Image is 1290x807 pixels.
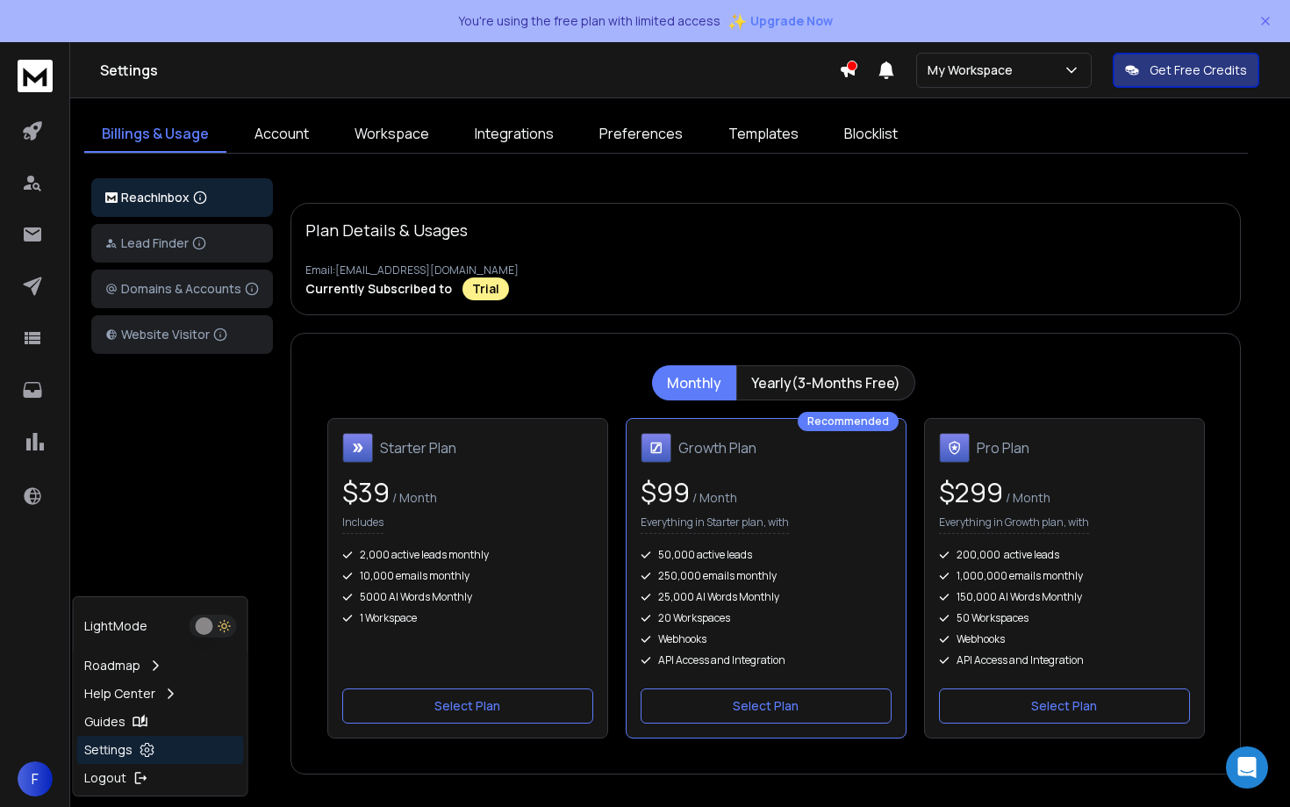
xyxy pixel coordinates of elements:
p: Get Free Credits [1150,61,1247,79]
p: Light Mode [84,617,147,635]
a: Preferences [582,116,700,153]
button: Select Plan [342,688,593,724]
span: Upgrade Now [750,12,833,30]
h1: Growth Plan [678,437,756,458]
span: / Month [690,489,737,506]
img: Starter Plan icon [342,433,373,463]
p: You're using the free plan with limited access [458,12,720,30]
p: Settings [84,741,133,759]
div: 50,000 active leads [641,548,892,562]
h1: Pro Plan [977,437,1029,458]
p: Everything in Growth plan, with [939,515,1089,534]
button: Monthly [652,365,736,400]
button: F [18,761,53,796]
p: Help Center [84,685,155,703]
button: Select Plan [641,688,892,724]
img: logo [18,60,53,92]
p: Includes [342,515,383,534]
span: $ 39 [342,474,390,510]
a: Billings & Usage [84,116,226,153]
div: Webhooks [641,632,892,646]
h1: Settings [100,60,839,81]
p: Guides [84,713,125,731]
div: 5000 AI Words Monthly [342,590,593,604]
button: Lead Finder [91,224,273,263]
div: 20 Workspaces [641,611,892,625]
div: Recommended [798,412,899,431]
button: Get Free Credits [1113,53,1259,88]
p: Logout [84,769,126,787]
span: / Month [390,489,437,506]
div: 250,000 emails monthly [641,569,892,583]
a: Settings [77,736,244,764]
button: Select Plan [939,688,1190,724]
img: Pro Plan icon [939,433,970,463]
a: Account [237,116,326,153]
p: Everything in Starter plan, with [641,515,789,534]
img: logo [105,192,118,204]
span: $ 99 [641,474,690,510]
button: ReachInbox [91,178,273,217]
button: ✨Upgrade Now [727,4,833,39]
a: Workspace [337,116,447,153]
a: Blocklist [827,116,915,153]
div: 10,000 emails monthly [342,569,593,583]
p: Roadmap [84,657,140,674]
span: / Month [1003,489,1050,506]
div: 150,000 AI Words Monthly [939,590,1190,604]
div: 1,000,000 emails monthly [939,569,1190,583]
div: Trial [462,277,509,300]
div: Open Intercom Messenger [1226,746,1268,789]
div: Webhooks [939,632,1190,646]
img: Growth Plan icon [641,433,671,463]
a: Integrations [457,116,571,153]
a: Templates [711,116,816,153]
div: API Access and Integration [939,653,1190,667]
div: API Access and Integration [641,653,892,667]
div: 50 Workspaces [939,611,1190,625]
h1: Starter Plan [380,437,456,458]
a: Roadmap [77,652,244,680]
p: Email: [EMAIL_ADDRESS][DOMAIN_NAME] [305,263,1226,277]
a: Guides [77,708,244,736]
span: $ 299 [939,474,1003,510]
div: 200,000 active leads [939,548,1190,562]
button: Website Visitor [91,315,273,354]
a: Help Center [77,680,244,708]
p: My Workspace [928,61,1020,79]
p: Currently Subscribed to [305,280,452,298]
span: ✨ [727,9,747,33]
button: Domains & Accounts [91,270,273,308]
div: 25,000 AI Words Monthly [641,590,892,604]
button: Yearly(3-Months Free) [736,365,915,400]
div: 2,000 active leads monthly [342,548,593,562]
p: Plan Details & Usages [305,218,468,242]
div: 1 Workspace [342,611,593,625]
